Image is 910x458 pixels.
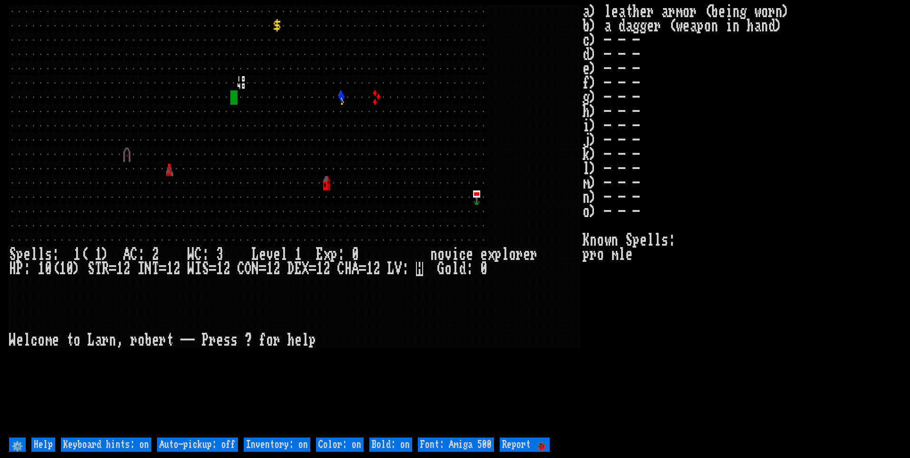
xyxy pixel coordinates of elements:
div: e [480,248,487,262]
div: H [9,262,16,276]
div: E [316,248,323,262]
div: p [16,248,23,262]
div: 1 [295,248,302,262]
div: p [330,248,337,262]
div: r [273,333,280,348]
div: E [295,262,302,276]
div: : [138,248,145,262]
div: r [530,248,537,262]
div: e [259,248,266,262]
div: 1 [366,262,373,276]
div: m [45,333,52,348]
div: = [209,262,216,276]
div: : [466,262,473,276]
div: I [138,262,145,276]
div: f [259,333,266,348]
div: n [430,248,437,262]
div: ( [80,248,88,262]
div: = [109,262,116,276]
div: O [245,262,252,276]
input: Font: Amiga 500 [418,438,494,452]
div: R [102,262,109,276]
div: H [345,262,352,276]
stats: a) leather armor (being worn) b) a dagger (weapon in hand) c) - - - d) - - - e) - - - f) - - - g)... [583,5,901,435]
div: l [38,248,45,262]
div: e [152,333,159,348]
div: 2 [173,262,180,276]
div: o [138,333,145,348]
div: : [402,262,409,276]
div: T [95,262,102,276]
div: A [352,262,359,276]
div: : [202,248,209,262]
div: e [52,333,59,348]
div: 3 [216,248,223,262]
div: 1 [38,262,45,276]
div: 1 [266,262,273,276]
div: 0 [480,262,487,276]
div: a [95,333,102,348]
div: l [452,262,459,276]
input: Help [31,438,55,452]
div: n [109,333,116,348]
div: V [395,262,402,276]
div: e [466,248,473,262]
div: L [88,333,95,348]
div: o [509,248,516,262]
div: 2 [123,262,130,276]
div: r [102,333,109,348]
div: x [323,248,330,262]
div: A [123,248,130,262]
div: C [337,262,345,276]
div: D [287,262,295,276]
div: r [209,333,216,348]
div: e [273,248,280,262]
div: P [202,333,209,348]
div: = [309,262,316,276]
div: C [237,262,245,276]
div: C [130,248,138,262]
div: N [252,262,259,276]
div: P [16,262,23,276]
div: b [145,333,152,348]
div: L [252,248,259,262]
div: - [188,333,195,348]
div: r [159,333,166,348]
div: X [302,262,309,276]
div: l [30,248,38,262]
div: : [52,248,59,262]
div: l [280,248,287,262]
div: = [259,262,266,276]
div: o [437,248,445,262]
div: h [287,333,295,348]
div: W [9,333,16,348]
div: N [145,262,152,276]
div: l [23,333,30,348]
input: ⚙️ [9,438,26,452]
div: 2 [152,248,159,262]
div: s [45,248,52,262]
div: o [445,262,452,276]
div: e [523,248,530,262]
div: o [38,333,45,348]
div: x [487,248,495,262]
div: d [459,262,466,276]
div: 2 [373,262,380,276]
div: W [188,248,195,262]
div: : [337,248,345,262]
div: 2 [223,262,230,276]
div: W [188,262,195,276]
div: 2 [273,262,280,276]
div: p [495,248,502,262]
div: S [9,248,16,262]
div: v [266,248,273,262]
div: ( [52,262,59,276]
div: ) [73,262,80,276]
div: , [116,333,123,348]
div: : [23,262,30,276]
div: e [216,333,223,348]
div: r [130,333,138,348]
div: S [88,262,95,276]
div: s [223,333,230,348]
div: = [359,262,366,276]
